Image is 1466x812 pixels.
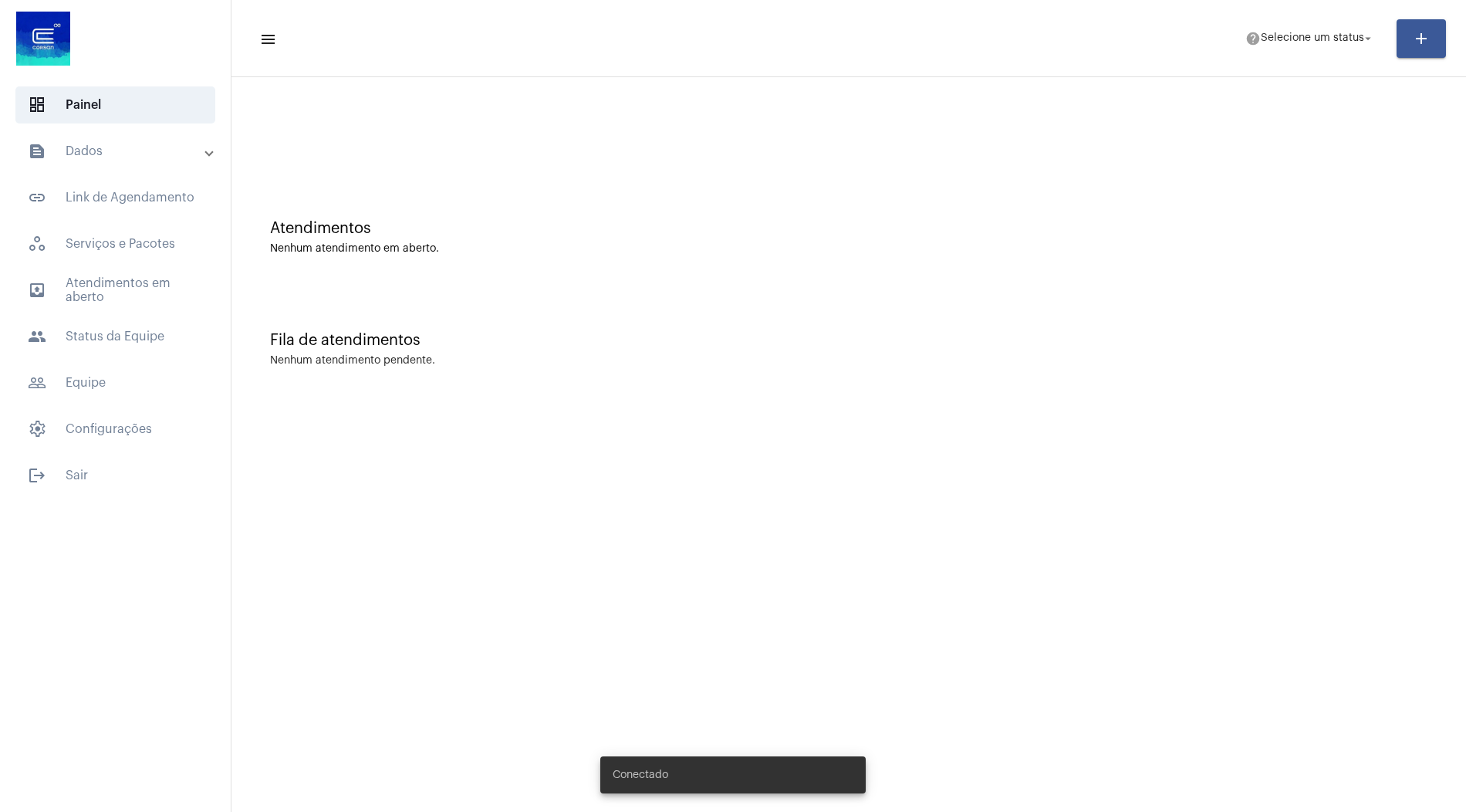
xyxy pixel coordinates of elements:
[15,318,215,355] span: Status da Equipe
[15,364,215,401] span: Equipe
[270,220,1427,237] div: Atendimentos
[28,188,46,207] mat-icon: sidenav icon
[28,374,46,392] mat-icon: sidenav icon
[12,8,74,69] img: d4669ae0-8c07-2337-4f67-34b0df7f5ae4.jpeg
[1412,29,1431,48] mat-icon: add
[28,466,46,485] mat-icon: sidenav icon
[270,243,1427,255] div: Nenhum atendimento em aberto.
[28,281,46,299] mat-icon: sidenav icon
[1236,23,1384,54] button: Selecione um status
[15,179,215,216] span: Link de Agendamento
[28,142,206,161] mat-panel-title: Dados
[1261,33,1364,44] span: Selecione um status
[15,411,215,448] span: Configurações
[15,225,215,262] span: Serviços e Pacotes
[28,327,46,346] mat-icon: sidenav icon
[1361,32,1375,46] mat-icon: arrow_drop_down
[1245,31,1261,46] mat-icon: help
[613,767,668,783] span: Conectado
[9,133,231,170] mat-expansion-panel-header: sidenav iconDados
[28,96,46,114] span: sidenav icon
[270,355,435,367] div: Nenhum atendimento pendente.
[28,235,46,253] span: sidenav icon
[15,457,215,494] span: Sair
[15,86,215,123] span: Painel
[28,420,46,438] span: sidenav icon
[28,142,46,161] mat-icon: sidenav icon
[270,332,1427,349] div: Fila de atendimentos
[15,272,215,309] span: Atendimentos em aberto
[259,30,275,49] mat-icon: sidenav icon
